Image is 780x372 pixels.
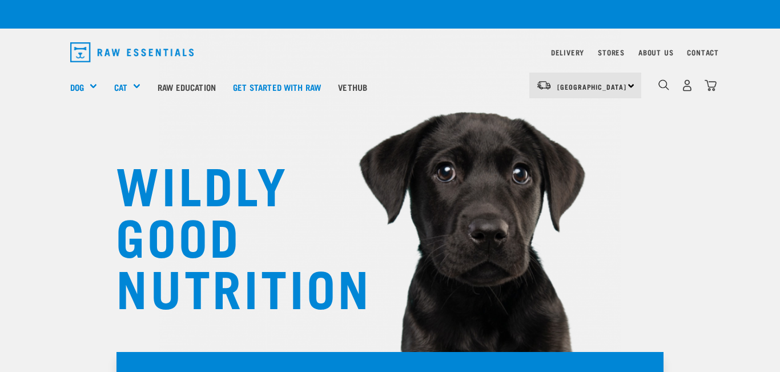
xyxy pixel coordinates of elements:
a: Cat [114,81,127,94]
a: Delivery [551,50,584,54]
img: home-icon@2x.png [705,79,717,91]
nav: dropdown navigation [61,38,719,67]
img: user.png [681,79,693,91]
img: home-icon-1@2x.png [658,79,669,90]
img: van-moving.png [536,80,552,90]
h1: WILDLY GOOD NUTRITION [116,157,344,311]
a: Stores [598,50,625,54]
a: Dog [70,81,84,94]
a: Raw Education [149,64,224,110]
img: Raw Essentials Logo [70,42,194,62]
a: Vethub [329,64,376,110]
a: About Us [638,50,673,54]
span: [GEOGRAPHIC_DATA] [557,85,626,89]
a: Contact [687,50,719,54]
a: Get started with Raw [224,64,329,110]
